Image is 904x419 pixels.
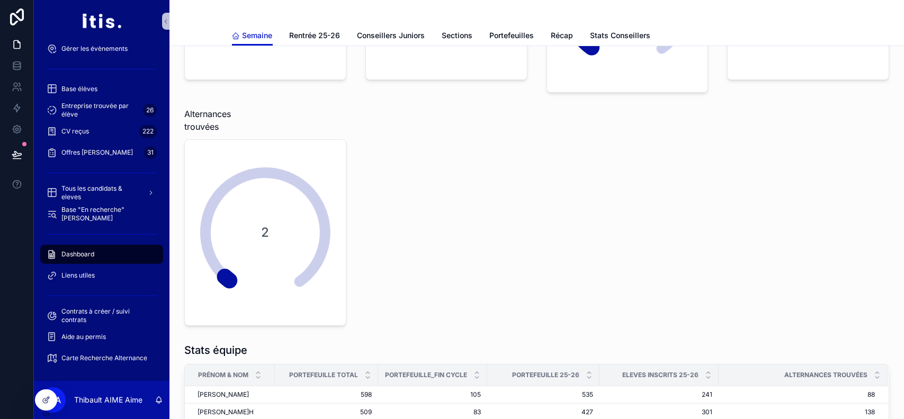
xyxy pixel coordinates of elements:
[385,371,467,379] span: Portefeuille_fin cycle
[40,349,163,368] a: Carte Recherche Alternance
[719,408,875,416] span: 138
[143,104,157,117] div: 26
[40,245,163,264] a: Dashboard
[281,408,372,416] span: 509
[61,102,139,119] span: Entreprise trouvée par élève
[243,30,273,41] span: Semaine
[551,30,574,41] span: Récap
[61,44,128,53] span: Gérer les évènements
[232,26,273,46] a: Semaine
[61,206,153,222] span: Base "En recherche" [PERSON_NAME]
[184,108,267,133] span: Alternances trouvées
[289,371,358,379] span: Portefeuille total
[622,371,699,379] span: Eleves inscrits 25-26
[61,250,94,258] span: Dashboard
[40,306,163,325] a: Contrats à créer / suivi contrats
[61,184,139,201] span: Tous les candidats & eleves
[40,266,163,285] a: Liens utiles
[61,354,147,362] span: Carte Recherche Alternance
[40,122,163,141] a: CV reçus222
[442,26,473,47] a: Sections
[261,224,269,241] span: 2
[144,146,157,159] div: 31
[551,26,574,47] a: Récap
[384,408,481,416] span: 83
[40,204,163,224] a: Base "En recherche" [PERSON_NAME]
[281,390,372,399] span: 598
[490,30,534,41] span: Portefeuilles
[34,42,169,381] div: scrollable content
[442,30,473,41] span: Sections
[82,13,121,30] img: App logo
[40,39,163,58] a: Gérer les évènements
[139,125,157,138] div: 222
[606,408,712,416] span: 301
[590,26,651,47] a: Stats Conseillers
[719,390,875,399] span: 88
[606,390,712,399] span: 241
[40,79,163,99] a: Base élèves
[61,271,95,280] span: Liens utiles
[357,26,425,47] a: Conseillers Juniors
[198,390,249,399] span: [PERSON_NAME]
[40,327,163,346] a: Aide au permis
[384,390,481,399] span: 105
[290,26,341,47] a: Rentrée 25-26
[512,371,579,379] span: Portefeuille 25-26
[290,30,341,41] span: Rentrée 25-26
[74,395,142,405] p: Thibault AIME Aime
[494,390,593,399] span: 535
[494,408,593,416] span: 427
[198,408,254,416] span: [PERSON_NAME]H
[61,85,97,93] span: Base élèves
[184,343,247,358] h1: Stats équipe
[61,333,106,341] span: Aide au permis
[590,30,651,41] span: Stats Conseillers
[784,371,867,379] span: Alternances trouvées
[61,127,89,136] span: CV reçus
[40,143,163,162] a: Offres [PERSON_NAME]31
[61,148,133,157] span: Offres [PERSON_NAME]
[40,183,163,202] a: Tous les candidats & eleves
[40,101,163,120] a: Entreprise trouvée par élève26
[198,371,248,379] span: Prénom & NOM
[490,26,534,47] a: Portefeuilles
[357,30,425,41] span: Conseillers Juniors
[61,307,153,324] span: Contrats à créer / suivi contrats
